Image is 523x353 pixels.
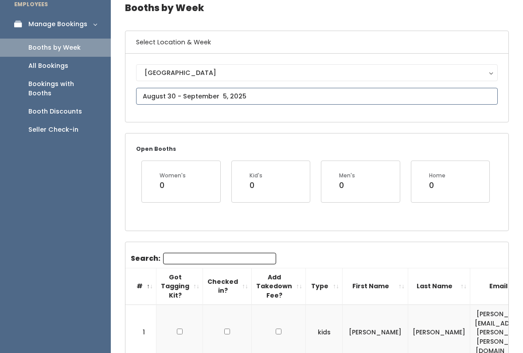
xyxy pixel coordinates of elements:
[163,253,276,264] input: Search:
[28,107,82,116] div: Booth Discounts
[339,180,355,191] div: 0
[252,268,306,305] th: Add Takedown Fee?: activate to sort column ascending
[250,172,262,180] div: Kid's
[144,68,489,78] div: [GEOGRAPHIC_DATA]
[136,64,498,81] button: [GEOGRAPHIC_DATA]
[125,268,156,305] th: #: activate to sort column descending
[136,145,176,153] small: Open Booths
[28,79,97,98] div: Bookings with Booths
[339,172,355,180] div: Men's
[343,268,408,305] th: First Name: activate to sort column ascending
[131,253,276,264] label: Search:
[28,43,81,52] div: Booths by Week
[28,61,68,71] div: All Bookings
[250,180,262,191] div: 0
[429,180,445,191] div: 0
[306,268,343,305] th: Type: activate to sort column ascending
[408,268,470,305] th: Last Name: activate to sort column ascending
[429,172,445,180] div: Home
[28,125,78,134] div: Seller Check-in
[160,180,186,191] div: 0
[28,20,87,29] div: Manage Bookings
[160,172,186,180] div: Women's
[125,31,508,54] h6: Select Location & Week
[136,88,498,105] input: August 30 - September 5, 2025
[156,268,203,305] th: Got Tagging Kit?: activate to sort column ascending
[203,268,252,305] th: Checked in?: activate to sort column ascending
